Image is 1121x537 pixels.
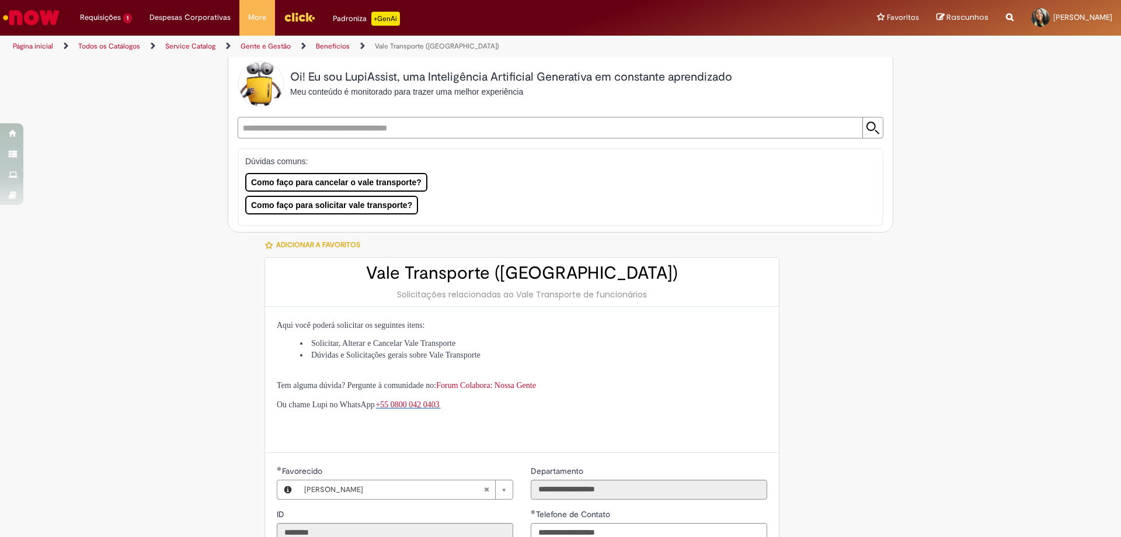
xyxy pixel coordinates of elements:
button: Favorecido, Visualizar este registro Juliana Suzuki Dos Santos [277,480,298,499]
input: Departamento [531,480,767,500]
span: Telefone de Contato [536,509,612,519]
a: Página inicial [13,41,53,51]
div: Solicitações relacionadas ao Vale Transporte de funcionários [277,289,767,300]
a: Gente e Gestão [241,41,291,51]
span: [PERSON_NAME] [1053,12,1112,22]
span: Requisições [80,12,121,23]
a: Benefícios [316,41,350,51]
input: Submit [862,117,883,138]
a: +55 0800 042 0403 [375,399,440,409]
span: More [248,12,266,23]
div: Padroniza [333,12,400,26]
span: [PERSON_NAME] [304,480,483,499]
label: Somente leitura - ID [277,508,287,520]
span: Rascunhos [946,12,988,23]
p: +GenAi [371,12,400,26]
span: Aqui você poderá solicitar os seguintes itens: [277,321,425,330]
a: Todos os Catálogos [78,41,140,51]
span: Obrigatório Preenchido [531,510,536,514]
h2: Oi! Eu sou LupiAssist, uma Inteligência Artificial Generativa em constante aprendizado [290,71,732,84]
a: Vale Transporte ([GEOGRAPHIC_DATA]) [375,41,499,51]
span: Somente leitura - ID [277,509,287,519]
a: Rascunhos [937,12,988,23]
span: Ou chame Lupi no WhatsApp [277,400,375,409]
li: Solicitar, Alterar e Cancelar Vale Transporte [300,338,767,349]
button: Como faço para solicitar vale transporte? [245,196,418,214]
h2: Vale Transporte ([GEOGRAPHIC_DATA]) [277,264,767,283]
ul: Trilhas de página [9,36,739,57]
button: Adicionar a Favoritos [264,233,367,257]
span: Tem alguma dúvida? Pergunte à comunidade no: [277,381,536,390]
abbr: Limpar campo Favorecido [478,480,495,499]
span: +55 0800 042 0403 [375,400,439,409]
img: ServiceNow [1,6,61,29]
span: Adicionar a Favoritos [276,241,360,250]
img: click_logo_yellow_360x200.png [284,8,315,26]
li: Dúvidas e Solicitações gerais sobre Vale Transporte [300,349,767,361]
span: 1 [123,13,132,23]
p: Dúvidas comuns: [245,155,860,167]
a: [PERSON_NAME]Limpar campo Favorecido [298,480,513,499]
span: Despesas Corporativas [149,12,231,23]
span: Favoritos [887,12,919,23]
img: Lupi [238,61,284,108]
label: Somente leitura - Departamento [531,465,586,477]
a: Service Catalog [165,41,215,51]
span: Meu conteúdo é monitorado para trazer uma melhor experiência [290,87,523,96]
span: Necessários - Favorecido [282,466,325,476]
a: Forum Colabora: Nossa Gente [436,381,536,390]
button: Como faço para cancelar o vale transporte? [245,173,427,192]
span: Obrigatório Preenchido [277,466,282,471]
